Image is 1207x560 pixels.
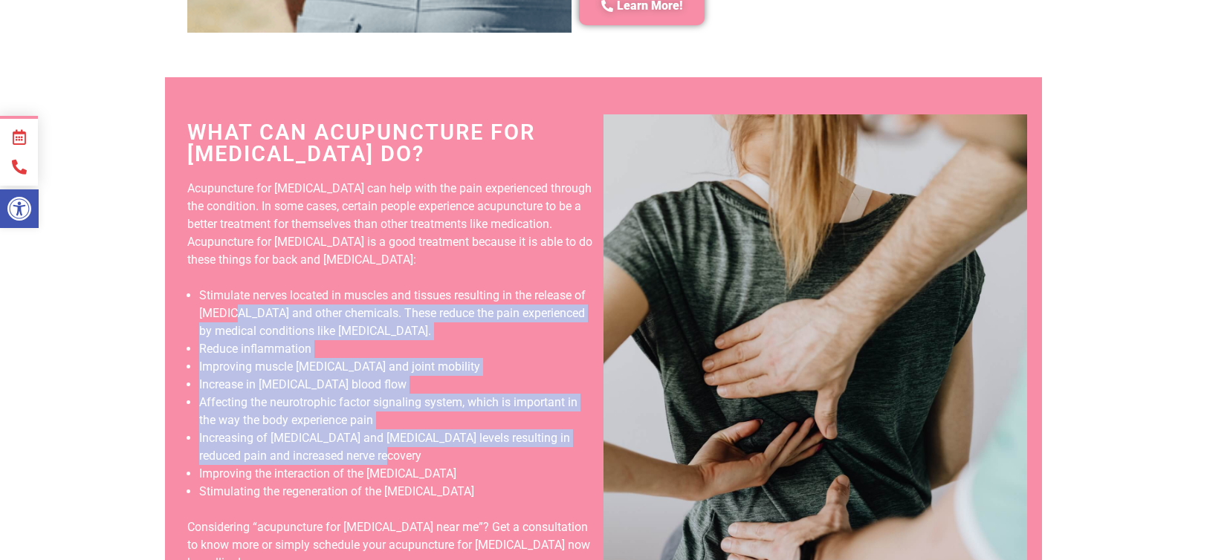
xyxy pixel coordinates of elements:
[199,340,596,358] li: Reduce inflammation
[199,287,596,340] li: Stimulate nerves located in muscles and tissues resulting in the release of [MEDICAL_DATA] and ot...
[199,376,596,394] li: Increase in [MEDICAL_DATA] blood flow
[187,180,596,269] p: Acupuncture for [MEDICAL_DATA] can help with the pain experienced through the condition. In some ...
[199,429,596,465] li: Increasing of [MEDICAL_DATA] and [MEDICAL_DATA] levels resulting in reduced pain and increased ne...
[199,465,596,483] li: Improving the interaction of the [MEDICAL_DATA]
[187,122,596,165] h2: What Can Acupuncture For [MEDICAL_DATA] Do?
[199,394,596,429] li: Affecting the neurotrophic factor signaling system, which is important in the way the body experi...
[199,358,596,376] li: Improving muscle [MEDICAL_DATA] and joint mobility
[199,483,596,501] li: Stimulating the regeneration of the [MEDICAL_DATA]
